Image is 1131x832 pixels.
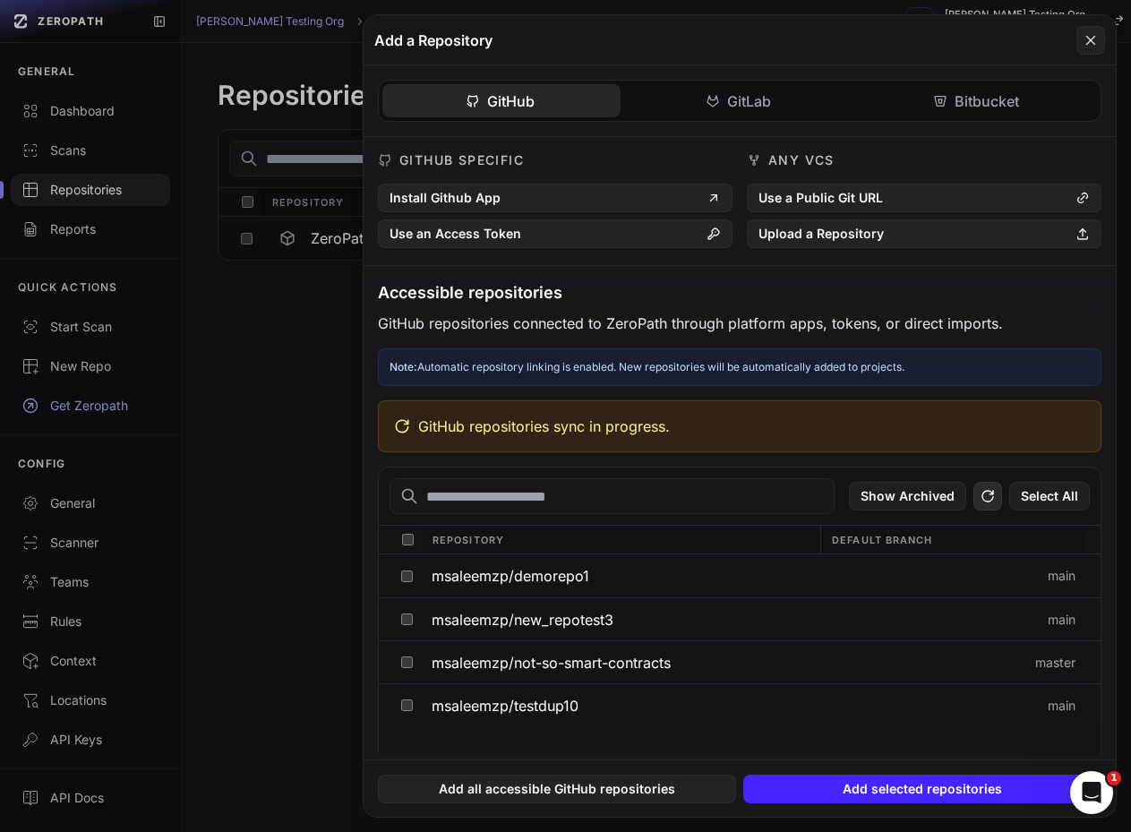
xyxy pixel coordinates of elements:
span: master [831,654,1075,672]
div: Default Branch [820,526,1086,553]
span: Note: [390,360,417,373]
button: Show Archived [849,482,966,510]
span: msaleemzp/testdup10 [432,699,578,713]
button: msaleemzp/testdup10 [421,684,820,726]
p: Automatic repository linking is enabled. New repositories will be automatically added to projects. [390,360,1090,374]
span: msaleemzp/demorepo1 [432,569,589,583]
h3: Accessible repositories [378,280,1101,305]
iframe: Intercom live chat [1070,771,1113,814]
div: msaleemzp/testdup10 main [379,683,1101,726]
h3: Add a Repository [374,30,493,51]
button: GitLab [621,84,859,117]
h4: Any VCS [768,151,835,169]
p: GitHub repositories connected to ZeroPath through platform apps, tokens, or direct imports. [378,313,1101,334]
span: GitHub repositories sync in progress. [418,416,670,437]
span: msaleemzp/new_repotest3 [432,613,613,627]
button: msaleemzp/new_repotest3 [421,598,820,640]
div: msaleemzp/new_repotest3 main [379,597,1101,640]
button: Use a Public Git URL [747,184,1101,212]
span: 1 [1107,771,1121,785]
div: msaleemzp/not-so-smart-contracts master [379,640,1101,683]
h4: GitHub Specific [399,151,524,169]
div: Repository [422,526,820,553]
button: Bitbucket [859,84,1097,117]
button: Add all accessible GitHub repositories [378,775,736,803]
div: msaleemzp/demorepo1 main [379,554,1101,597]
button: Add selected repositories [743,775,1101,803]
span: main [831,567,1075,585]
span: main [831,697,1075,715]
button: Upload a Repository [747,219,1101,248]
button: GitHub [382,84,621,117]
button: Install Github App [378,184,733,212]
span: main [831,611,1075,629]
button: msaleemzp/not-so-smart-contracts [421,641,820,683]
button: Use an Access Token [378,219,733,248]
span: msaleemzp/not-so-smart-contracts [432,656,671,670]
button: Select All [1009,482,1090,510]
button: msaleemzp/demorepo1 [421,554,820,597]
